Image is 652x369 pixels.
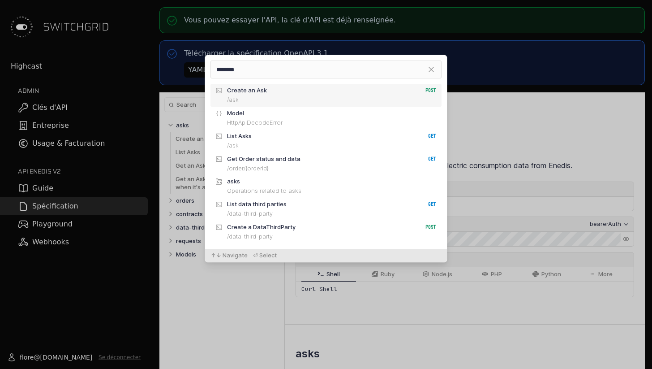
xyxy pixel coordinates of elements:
a: asksOperations related to asks [210,175,442,198]
span: List Asks [227,132,252,139]
span: Model [227,109,244,117]
span: ⏎ Select [253,252,277,260]
span: POST [419,224,436,230]
span: GET [419,133,436,139]
span: Create a DataThirdParty [227,223,296,230]
a: List Asks/ask [210,130,442,152]
a: ModelHttpApiDecodeError [210,107,442,130]
div: /ask [227,142,436,150]
span: asks [227,178,240,185]
a: Create a DataThirdParty/data-third-party [210,221,442,243]
span: GET [419,156,436,162]
span: Get Order status and data [227,155,300,162]
button: 7 results found, Selected: Request Create an Ask , HTTP Method POST, Path /ask [427,65,436,74]
span: ↑↓ Navigate [210,252,248,260]
a: Get Order status and data/order/{orderId} [210,152,442,175]
input: 7 results found, Selected: Request Create an Ask , HTTP Method POST, Path /ask [216,66,427,74]
span: List data third parties [227,200,287,208]
div: /order/{orderId} [227,165,436,173]
div: /data-third-party [227,210,436,218]
a: Create an Ask/ask [210,84,442,107]
div: /ask [227,96,436,104]
ul: Reference Search Results [205,78,447,248]
div: /data-third-party [227,233,436,241]
div: Reference Search [205,55,447,78]
a: List data third parties/data-third-party [210,198,442,221]
span: POST [419,87,436,94]
span: GET [419,201,436,208]
div: HttpApiDecodeError [227,119,436,127]
span: Create an Ask [227,87,267,94]
div: Operations related to asks [227,187,436,195]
